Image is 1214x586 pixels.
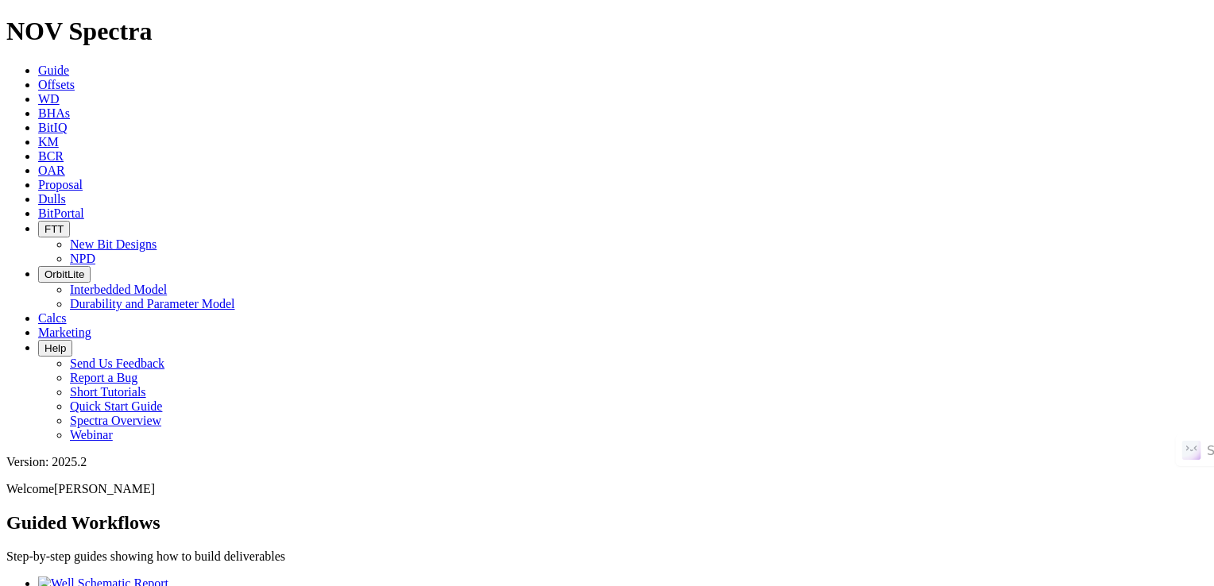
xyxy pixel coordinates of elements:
[70,283,167,296] a: Interbedded Model
[6,455,1208,469] div: Version: 2025.2
[70,399,162,413] a: Quick Start Guide
[38,78,75,91] a: Offsets
[6,512,1208,534] h2: Guided Workflows
[44,342,66,354] span: Help
[38,121,67,134] a: BitIQ
[38,266,91,283] button: OrbitLite
[38,106,70,120] a: BHAs
[70,357,164,370] a: Send Us Feedback
[38,178,83,191] a: Proposal
[70,428,113,441] a: Webinar
[70,414,161,427] a: Spectra Overview
[70,237,157,251] a: New Bit Designs
[38,192,66,206] a: Dulls
[6,482,1208,496] p: Welcome
[44,223,64,235] span: FTT
[38,64,69,77] a: Guide
[70,371,137,384] a: Report a Bug
[38,164,65,177] a: OAR
[38,221,70,237] button: FTT
[38,149,64,163] a: BCR
[38,92,60,106] a: WD
[38,340,72,357] button: Help
[38,135,59,148] a: KM
[70,252,95,265] a: NPD
[44,268,84,280] span: OrbitLite
[70,385,146,399] a: Short Tutorials
[38,311,67,325] a: Calcs
[54,482,155,495] span: [PERSON_NAME]
[70,297,235,310] a: Durability and Parameter Model
[6,17,1208,46] h1: NOV Spectra
[6,549,1208,564] p: Step-by-step guides showing how to build deliverables
[38,326,91,339] a: Marketing
[38,206,84,220] a: BitPortal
